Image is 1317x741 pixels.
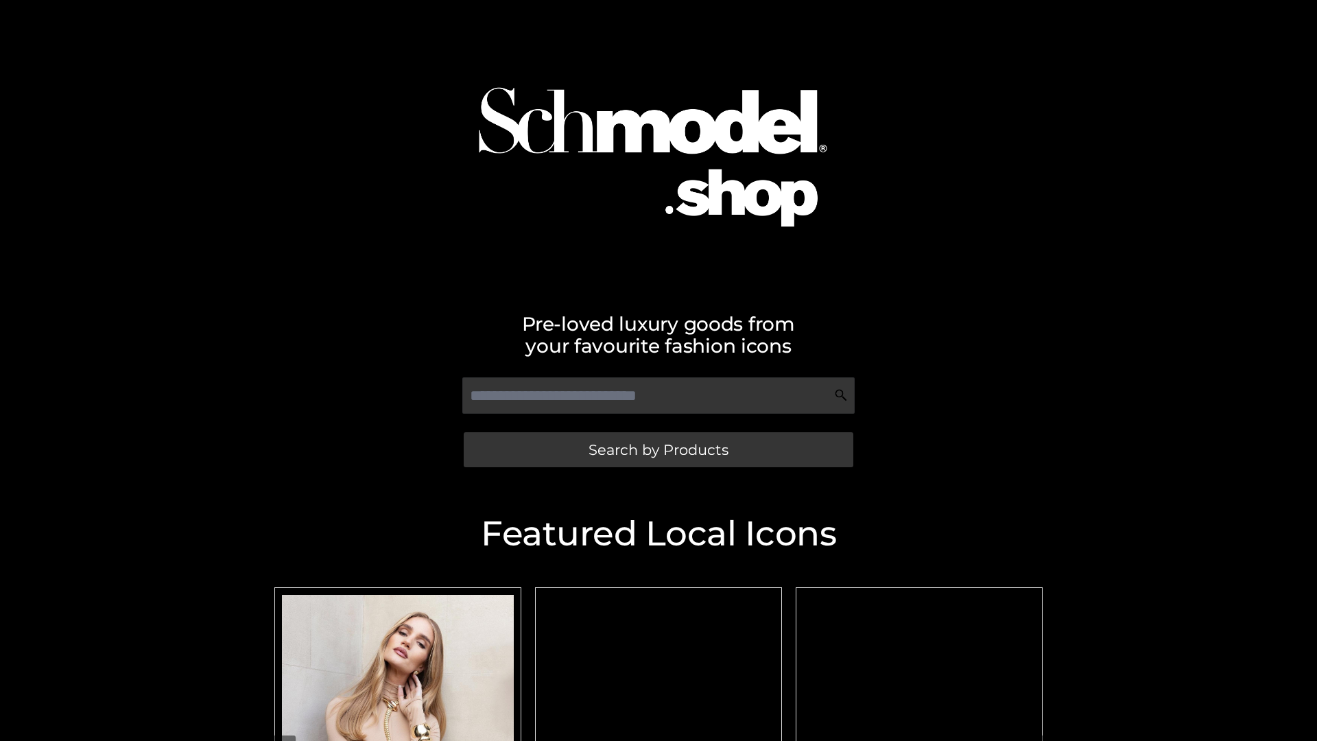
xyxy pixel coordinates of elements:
span: Search by Products [589,443,728,457]
img: Search Icon [834,388,848,402]
a: Search by Products [464,432,853,467]
h2: Pre-loved luxury goods from your favourite fashion icons [268,313,1049,357]
h2: Featured Local Icons​ [268,517,1049,551]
